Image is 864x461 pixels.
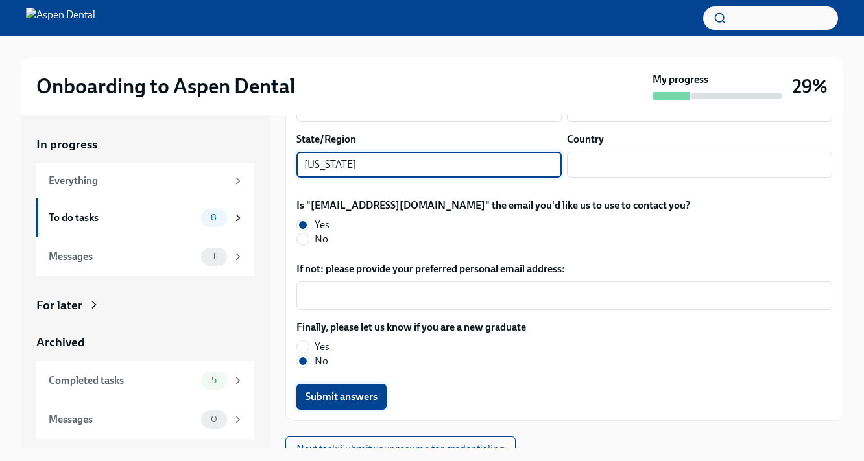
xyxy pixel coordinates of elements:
span: 8 [203,213,224,222]
a: To do tasks8 [36,198,254,237]
strong: My progress [653,73,708,87]
span: 5 [204,375,224,385]
div: Completed tasks [49,373,196,388]
div: Everything [49,174,227,188]
a: Archived [36,334,254,351]
span: 0 [203,414,225,424]
div: Messages [49,412,196,427]
div: Messages [49,250,196,264]
span: Next task : Submit your resume for credentialing [296,443,505,456]
div: For later [36,297,82,314]
label: If not: please provide your preferred personal email address: [296,262,832,276]
span: Submit answers [306,390,378,403]
div: To do tasks [49,211,196,225]
label: Finally, please let us know if you are a new graduate [296,320,526,335]
a: Completed tasks5 [36,361,254,400]
span: Yes [315,340,330,354]
span: No [315,354,328,368]
label: Country [567,132,604,147]
a: For later [36,297,254,314]
span: Yes [315,218,330,232]
a: Messages1 [36,237,254,276]
a: In progress [36,136,254,153]
button: Submit answers [296,384,387,410]
h2: Onboarding to Aspen Dental [36,73,295,99]
img: Aspen Dental [26,8,95,29]
label: State/Region [296,132,356,147]
span: No [315,232,328,246]
a: Messages0 [36,400,254,439]
label: Is "[EMAIL_ADDRESS][DOMAIN_NAME]" the email you'd like us to use to contact you? [296,198,690,213]
h3: 29% [793,75,828,98]
a: Everything [36,163,254,198]
span: 1 [204,252,224,261]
